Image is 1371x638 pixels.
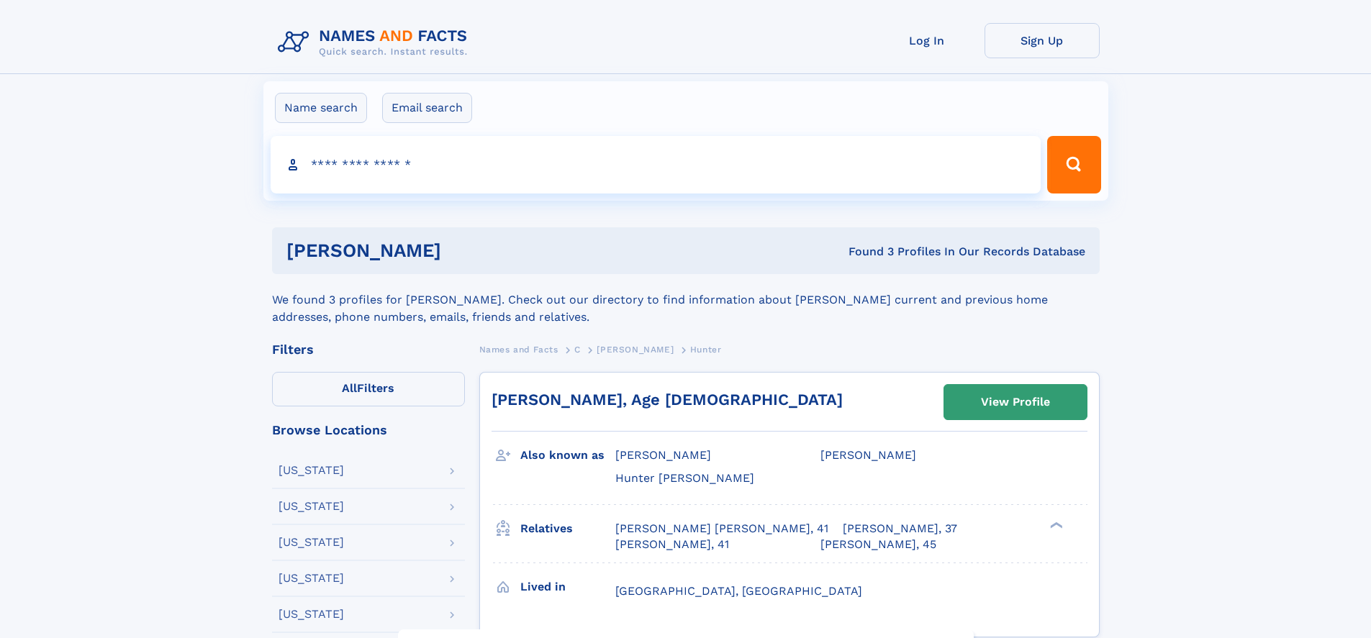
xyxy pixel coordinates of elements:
[271,136,1041,193] input: search input
[574,345,581,355] span: C
[615,471,754,485] span: Hunter [PERSON_NAME]
[272,23,479,62] img: Logo Names and Facts
[382,93,472,123] label: Email search
[820,537,936,552] a: [PERSON_NAME], 45
[820,448,916,462] span: [PERSON_NAME]
[520,443,615,468] h3: Also known as
[279,465,344,476] div: [US_STATE]
[520,516,615,541] h3: Relatives
[869,23,985,58] a: Log In
[279,609,344,620] div: [US_STATE]
[286,242,645,260] h1: [PERSON_NAME]
[275,93,367,123] label: Name search
[492,391,843,409] a: [PERSON_NAME], Age [DEMOGRAPHIC_DATA]
[272,343,465,356] div: Filters
[597,340,674,358] a: [PERSON_NAME]
[574,340,581,358] a: C
[1047,136,1100,193] button: Search Button
[615,448,711,462] span: [PERSON_NAME]
[597,345,674,355] span: [PERSON_NAME]
[479,340,558,358] a: Names and Facts
[985,23,1100,58] a: Sign Up
[615,537,729,552] a: [PERSON_NAME], 41
[615,584,862,598] span: [GEOGRAPHIC_DATA], [GEOGRAPHIC_DATA]
[342,381,357,395] span: All
[843,521,957,537] a: [PERSON_NAME], 37
[272,274,1100,326] div: We found 3 profiles for [PERSON_NAME]. Check out our directory to find information about [PERSON_...
[615,521,828,537] a: [PERSON_NAME] [PERSON_NAME], 41
[690,345,722,355] span: Hunter
[944,385,1087,419] a: View Profile
[520,575,615,599] h3: Lived in
[279,537,344,548] div: [US_STATE]
[981,386,1050,419] div: View Profile
[1046,520,1064,529] div: ❯
[279,573,344,584] div: [US_STATE]
[272,372,465,406] label: Filters
[645,244,1085,260] div: Found 3 Profiles In Our Records Database
[279,501,344,512] div: [US_STATE]
[272,424,465,437] div: Browse Locations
